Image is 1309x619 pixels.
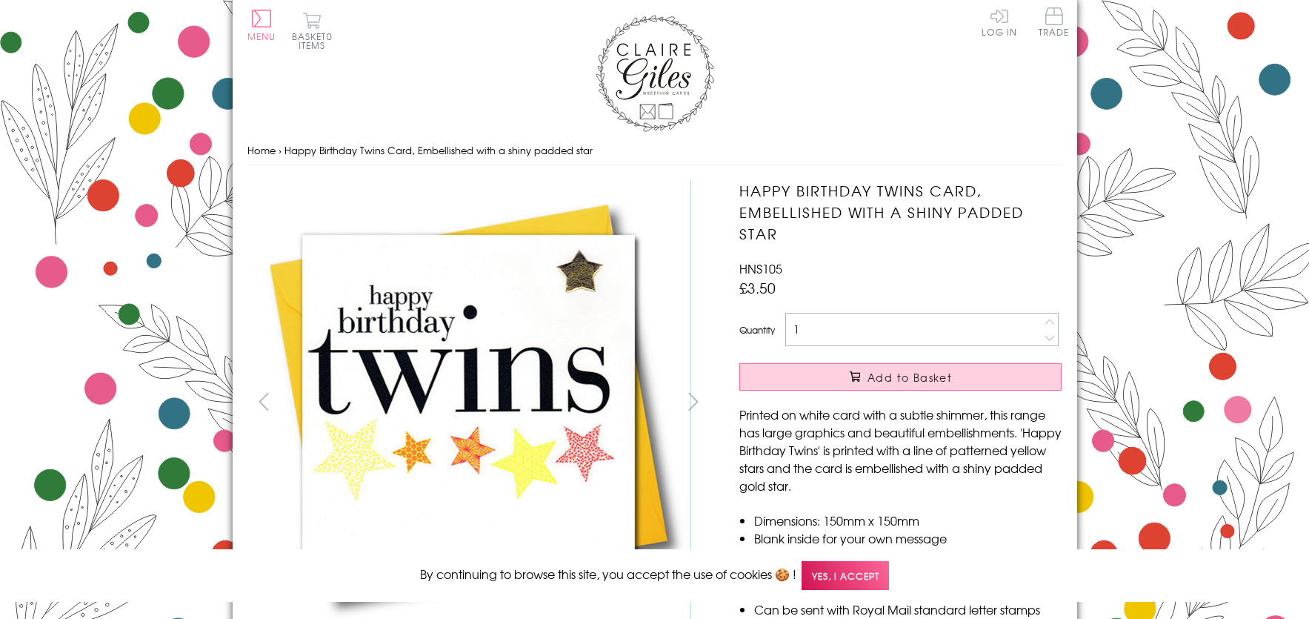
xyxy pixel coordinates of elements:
span: Add to Basket [867,370,952,385]
a: Log In [982,7,1017,36]
span: Trade [1039,7,1070,36]
nav: breadcrumbs [247,136,1062,166]
p: Printed on white card with a subtle shimmer, this range has large graphics and beautiful embellis... [739,406,1062,494]
li: Dimensions: 150mm x 150mm [754,512,1062,529]
button: Basket0 items [292,12,333,50]
span: 0 items [299,30,333,52]
span: HNS105 [739,259,782,277]
span: Happy Birthday Twins Card, Embellished with a shiny padded star [284,143,593,157]
span: Yes, I accept [802,561,889,590]
button: prev [247,385,281,418]
label: Quantity [739,323,775,337]
button: Menu [247,10,276,41]
img: Claire Giles Greetings Cards [596,15,714,132]
a: Trade [1039,7,1070,39]
h1: Happy Birthday Twins Card, Embellished with a shiny padded star [739,180,1062,244]
button: Add to Basket [739,363,1062,391]
li: Printed in the U.K on quality 350gsm board [754,547,1062,565]
span: £3.50 [739,277,776,298]
li: Blank inside for your own message [754,529,1062,547]
span: Menu [247,30,276,43]
a: Home [247,143,276,157]
span: › [279,143,282,157]
button: next [676,385,710,418]
li: Can be sent with Royal Mail standard letter stamps [754,600,1062,618]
